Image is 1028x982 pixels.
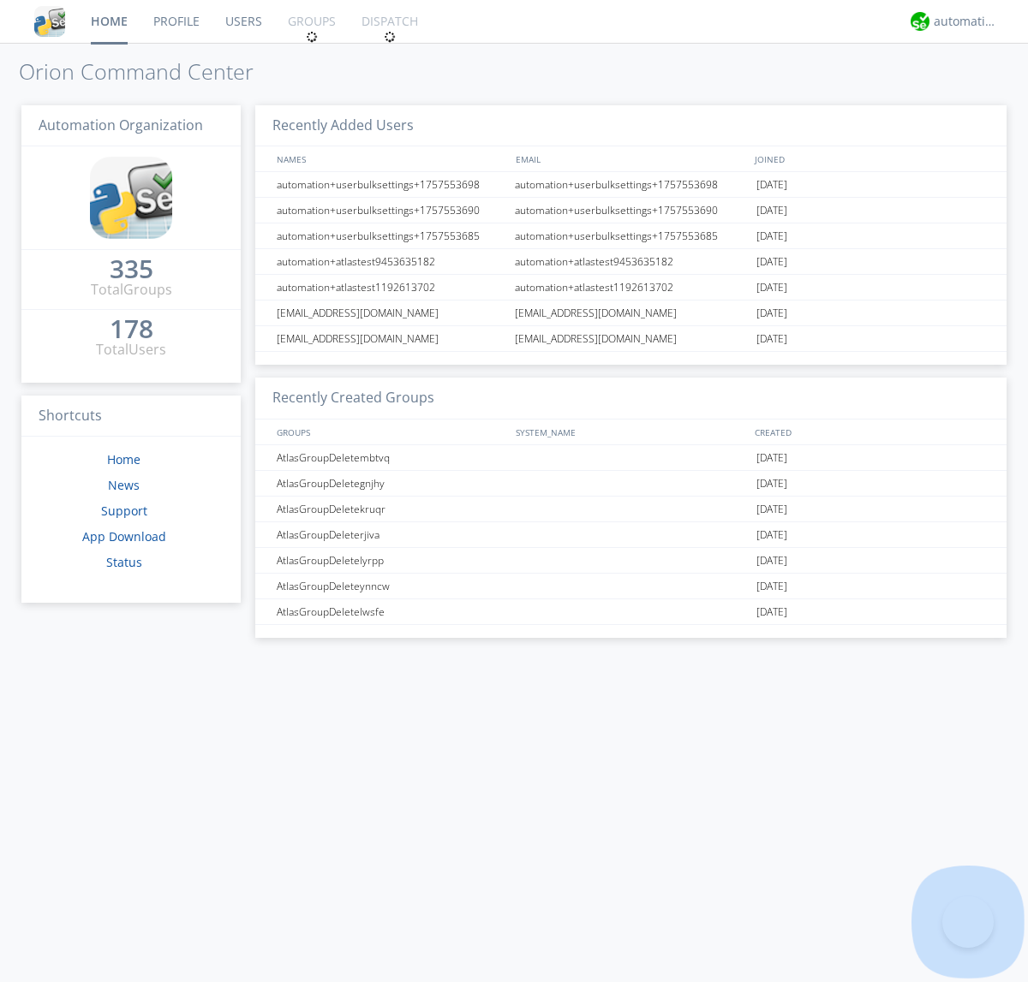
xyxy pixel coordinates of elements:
a: automation+userbulksettings+1757553685automation+userbulksettings+1757553685[DATE] [255,223,1007,249]
div: AtlasGroupDeleterjiva [272,522,510,547]
span: [DATE] [756,445,787,471]
div: 178 [110,320,153,337]
span: [DATE] [756,574,787,599]
div: AtlasGroupDeletegnjhy [272,471,510,496]
div: AtlasGroupDeletembtvq [272,445,510,470]
a: automation+atlastest1192613702automation+atlastest1192613702[DATE] [255,275,1007,301]
div: automation+userbulksettings+1757553685 [272,223,510,248]
a: [EMAIL_ADDRESS][DOMAIN_NAME][EMAIL_ADDRESS][DOMAIN_NAME][DATE] [255,301,1007,326]
a: automation+userbulksettings+1757553698automation+userbulksettings+1757553698[DATE] [255,172,1007,198]
div: EMAIL [511,146,750,171]
span: Automation Organization [39,116,203,134]
img: spin.svg [306,31,318,43]
div: Total Groups [91,280,172,300]
div: CREATED [750,420,990,444]
a: AtlasGroupDeletelwsfe[DATE] [255,599,1007,625]
div: Total Users [96,340,166,360]
div: GROUPS [272,420,507,444]
h3: Recently Created Groups [255,378,1007,420]
div: [EMAIL_ADDRESS][DOMAIN_NAME] [272,301,510,325]
span: [DATE] [756,599,787,625]
a: Status [106,554,142,570]
div: SYSTEM_NAME [511,420,750,444]
img: spin.svg [384,31,396,43]
div: automation+userbulksettings+1757553698 [511,172,752,197]
a: automation+userbulksettings+1757553690automation+userbulksettings+1757553690[DATE] [255,198,1007,223]
h3: Recently Added Users [255,105,1007,147]
div: automation+userbulksettings+1757553698 [272,172,510,197]
div: automation+atlastest1192613702 [272,275,510,300]
a: App Download [82,528,166,545]
img: cddb5a64eb264b2086981ab96f4c1ba7 [90,157,172,239]
a: AtlasGroupDeleterjiva[DATE] [255,522,1007,548]
a: AtlasGroupDeletembtvq[DATE] [255,445,1007,471]
div: automation+atlastest9453635182 [511,249,752,274]
div: automation+atlastest1192613702 [511,275,752,300]
div: AtlasGroupDeleteynncw [272,574,510,598]
span: [DATE] [756,522,787,548]
div: AtlasGroupDeletelwsfe [272,599,510,624]
span: [DATE] [756,249,787,275]
div: automation+userbulksettings+1757553690 [272,198,510,223]
div: automation+atlastest9453635182 [272,249,510,274]
div: [EMAIL_ADDRESS][DOMAIN_NAME] [511,326,752,351]
a: AtlasGroupDeleteynncw[DATE] [255,574,1007,599]
span: [DATE] [756,223,787,249]
h3: Shortcuts [21,396,241,437]
img: cddb5a64eb264b2086981ab96f4c1ba7 [34,6,65,37]
div: automation+userbulksettings+1757553685 [511,223,752,248]
a: AtlasGroupDeletegnjhy[DATE] [255,471,1007,497]
span: [DATE] [756,172,787,198]
div: JOINED [750,146,990,171]
div: NAMES [272,146,507,171]
span: [DATE] [756,471,787,497]
div: 335 [110,260,153,277]
a: [EMAIL_ADDRESS][DOMAIN_NAME][EMAIL_ADDRESS][DOMAIN_NAME][DATE] [255,326,1007,352]
img: d2d01cd9b4174d08988066c6d424eccd [911,12,929,31]
span: [DATE] [756,548,787,574]
a: Support [101,503,147,519]
a: automation+atlastest9453635182automation+atlastest9453635182[DATE] [255,249,1007,275]
span: [DATE] [756,326,787,352]
span: [DATE] [756,198,787,223]
a: 178 [110,320,153,340]
a: News [108,477,140,493]
span: [DATE] [756,275,787,301]
a: 335 [110,260,153,280]
div: [EMAIL_ADDRESS][DOMAIN_NAME] [511,301,752,325]
div: AtlasGroupDeletelyrpp [272,548,510,573]
div: automation+userbulksettings+1757553690 [511,198,752,223]
a: Home [107,451,140,467]
a: AtlasGroupDeletekruqr[DATE] [255,497,1007,522]
span: [DATE] [756,497,787,522]
div: AtlasGroupDeletekruqr [272,497,510,521]
iframe: Toggle Customer Support [942,896,994,948]
div: automation+atlas [934,13,998,30]
span: [DATE] [756,301,787,326]
a: AtlasGroupDeletelyrpp[DATE] [255,548,1007,574]
div: [EMAIL_ADDRESS][DOMAIN_NAME] [272,326,510,351]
